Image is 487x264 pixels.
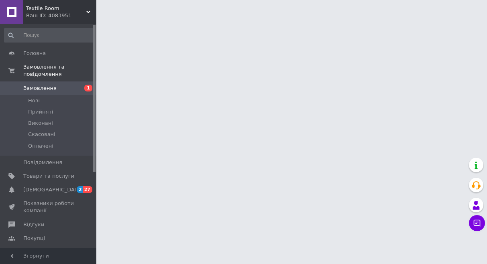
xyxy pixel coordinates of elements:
[23,159,62,166] span: Повідомлення
[28,108,53,116] span: Прийняті
[28,142,53,150] span: Оплачені
[83,186,92,193] span: 27
[23,200,74,214] span: Показники роботи компанії
[77,186,83,193] span: 2
[23,186,83,193] span: [DEMOGRAPHIC_DATA]
[4,28,95,43] input: Пошук
[23,50,46,57] span: Головна
[28,131,55,138] span: Скасовані
[23,85,57,92] span: Замовлення
[26,12,96,19] div: Ваш ID: 4083951
[23,63,96,78] span: Замовлення та повідомлення
[469,215,485,231] button: Чат з покупцем
[28,97,40,104] span: Нові
[26,5,86,12] span: Textile Room
[23,221,44,228] span: Відгуки
[23,173,74,180] span: Товари та послуги
[23,235,45,242] span: Покупці
[84,85,92,91] span: 1
[28,120,53,127] span: Виконані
